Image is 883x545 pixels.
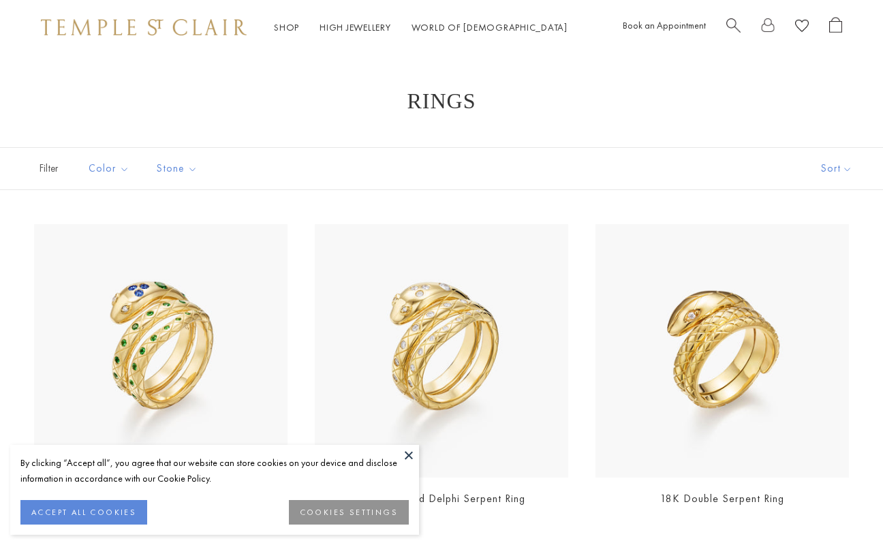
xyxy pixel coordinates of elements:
[358,491,525,505] a: 18K Diamond Delphi Serpent Ring
[595,224,849,478] img: 18K Double Serpent Ring
[55,89,828,113] h1: Rings
[34,224,288,478] a: R36135-SRPBSTGR36135-SRPBSTG
[320,21,391,33] a: High JewelleryHigh Jewellery
[274,21,299,33] a: ShopShop
[289,500,409,525] button: COOKIES SETTINGS
[623,19,706,31] a: Book an Appointment
[315,224,568,478] img: R31835-SERPENT
[41,19,247,35] img: Temple St. Clair
[146,153,208,184] button: Stone
[34,224,288,478] img: R36135-SRPBSTG
[829,17,842,38] a: Open Shopping Bag
[790,148,883,189] button: Show sort by
[20,500,147,525] button: ACCEPT ALL COOKIES
[82,160,140,177] span: Color
[595,224,849,478] a: 18K Double Serpent Ring18K Double Serpent Ring
[20,455,409,486] div: By clicking “Accept all”, you agree that our website can store cookies on your device and disclos...
[815,481,869,531] iframe: Gorgias live chat messenger
[150,160,208,177] span: Stone
[274,19,568,36] nav: Main navigation
[660,491,784,505] a: 18K Double Serpent Ring
[315,224,568,478] a: R31835-SERPENTR31835-SERPENT
[726,17,741,38] a: Search
[412,21,568,33] a: World of [DEMOGRAPHIC_DATA]World of [DEMOGRAPHIC_DATA]
[795,17,809,38] a: View Wishlist
[78,153,140,184] button: Color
